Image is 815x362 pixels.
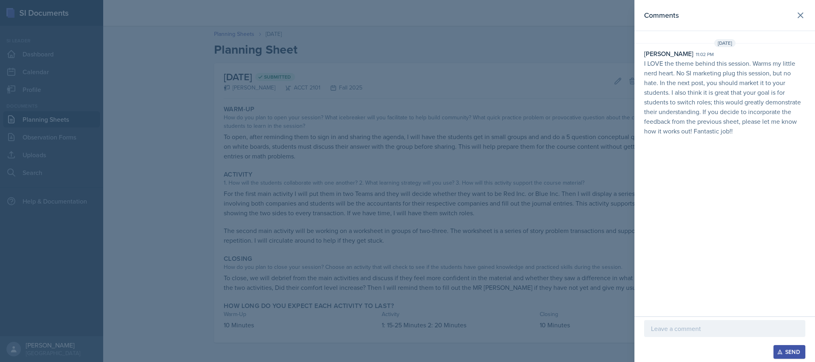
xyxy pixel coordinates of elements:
[714,39,736,47] span: [DATE]
[644,10,679,21] h2: Comments
[773,345,805,359] button: Send
[696,51,714,58] div: 11:02 pm
[779,349,800,355] div: Send
[644,49,693,58] div: [PERSON_NAME]
[644,58,805,136] p: I LOVE the theme behind this session. Warms my little nerd heart. No SI marketing plug this sessi...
